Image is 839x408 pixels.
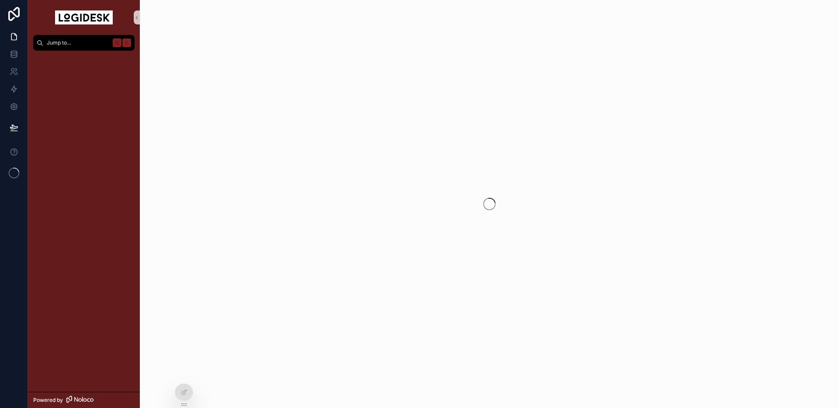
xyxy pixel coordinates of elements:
button: Jump to...K [33,35,135,51]
span: Jump to... [47,39,109,46]
div: scrollable content [28,51,140,66]
span: Powered by [33,397,63,404]
img: App logo [55,10,113,24]
a: Powered by [28,392,140,408]
span: K [123,39,130,46]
